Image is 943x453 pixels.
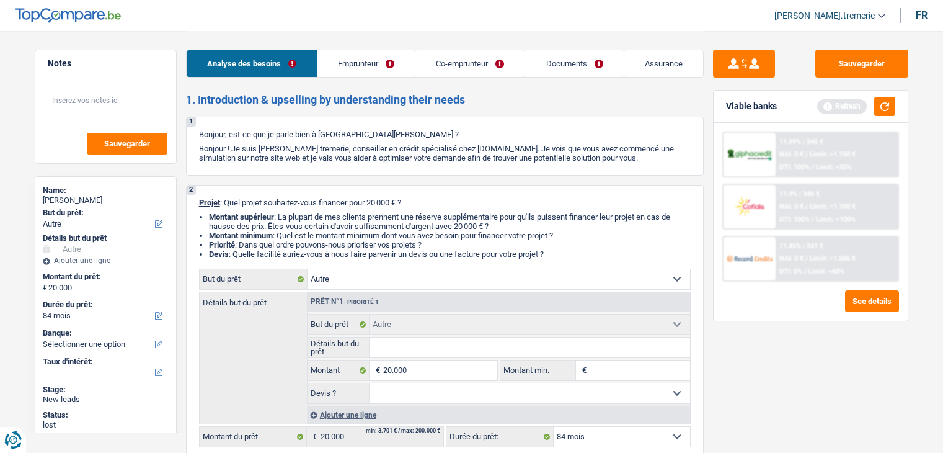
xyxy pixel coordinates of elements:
[209,240,235,249] strong: Priorité
[308,298,382,306] div: Prêt n°1
[209,212,691,231] li: : La plupart de mes clients prennent une réserve supplémentaire pour qu'ils puissent financer leu...
[764,6,885,26] a: [PERSON_NAME].tremerie
[779,190,820,198] div: 11.9% | 346 €
[726,101,777,112] div: Viable banks
[817,99,867,113] div: Refresh
[187,50,317,77] a: Analyse des besoins
[209,231,691,240] li: : Quel est le montant minimum dont vous avez besoin pour financer votre projet ?
[815,50,908,78] button: Sauvegarder
[779,267,802,276] span: DTI: 0%
[779,150,804,158] span: NAI: 0 €
[727,148,773,162] img: AlphaCredit
[810,202,856,210] span: Limit: >1.100 €
[87,133,167,155] button: Sauvegarder
[804,267,807,276] span: /
[343,298,379,305] span: - Priorité 1
[779,138,823,146] div: 11.99% | 346 €
[43,300,166,310] label: Durée du prêt:
[779,254,804,262] span: NAI: 0 €
[43,233,169,243] div: Détails but du prêt
[525,50,623,77] a: Documents
[810,150,856,158] span: Limit: >1.150 €
[200,292,307,307] label: Détails but du prêt
[805,150,808,158] span: /
[15,8,121,23] img: TopCompare Logo
[43,357,166,367] label: Taux d'intérêt:
[199,130,691,139] p: Bonjour, est-ce que je parle bien à [GEOGRAPHIC_DATA][PERSON_NAME] ?
[317,50,415,77] a: Emprunteur
[48,58,164,69] h5: Notes
[308,383,370,403] label: Devis ?
[366,428,440,434] div: min: 3.701 € / max: 200.000 €
[816,215,856,223] span: Limit: <100%
[812,215,814,223] span: /
[370,361,383,380] span: €
[816,163,852,171] span: Limit: <50%
[209,240,691,249] li: : Dans quel ordre pouvons-nous prioriser vos projets ?
[104,140,150,148] span: Sauvegarder
[810,254,856,262] span: Limit: >1.506 €
[187,186,196,195] div: 2
[845,290,899,312] button: See details
[43,283,47,293] span: €
[307,427,321,447] span: €
[209,231,273,240] strong: Montant minimum
[727,247,773,270] img: Record Credits
[209,212,274,222] strong: Montant supérieur
[199,198,691,207] p: : Quel projet souhaitez-vous financer pour 20 000 € ?
[500,361,576,380] label: Montant min.
[200,269,308,289] label: But du prêt
[808,267,844,276] span: Limit: <60%
[805,254,808,262] span: /
[43,186,169,195] div: Name:
[43,385,169,395] div: Stage:
[43,328,166,338] label: Banque:
[308,338,370,357] label: Détails but du prêt
[415,50,525,77] a: Co-emprunteur
[916,9,928,21] div: fr
[624,50,703,77] a: Assurance
[812,163,814,171] span: /
[43,208,166,218] label: But du prêt:
[446,427,554,447] label: Durée du prêt:
[43,395,169,405] div: New leads
[805,202,808,210] span: /
[43,410,169,420] div: Status:
[187,117,196,127] div: 1
[43,420,169,430] div: lost
[200,427,307,447] label: Montant du prêt
[308,315,370,334] label: But du prêt
[779,202,804,210] span: NAI: 0 €
[186,93,704,107] h2: 1. Introduction & upselling by understanding their needs
[199,144,691,163] p: Bonjour ! Je suis [PERSON_NAME].tremerie, conseiller en crédit spécialisé chez [DOMAIN_NAME]. Je ...
[576,361,590,380] span: €
[43,256,169,265] div: Ajouter une ligne
[779,215,810,223] span: DTI: 100%
[308,361,370,380] label: Montant
[209,249,691,259] li: : Quelle facilité auriez-vous à nous faire parvenir un devis ou une facture pour votre projet ?
[43,272,166,282] label: Montant du prêt:
[727,195,773,218] img: Cofidis
[779,242,823,250] div: 11.45% | 341 €
[199,198,220,207] span: Projet
[779,163,810,171] span: DTI: 100%
[209,249,229,259] span: Devis
[307,406,690,424] div: Ajouter une ligne
[774,11,875,21] span: [PERSON_NAME].tremerie
[43,195,169,205] div: [PERSON_NAME]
